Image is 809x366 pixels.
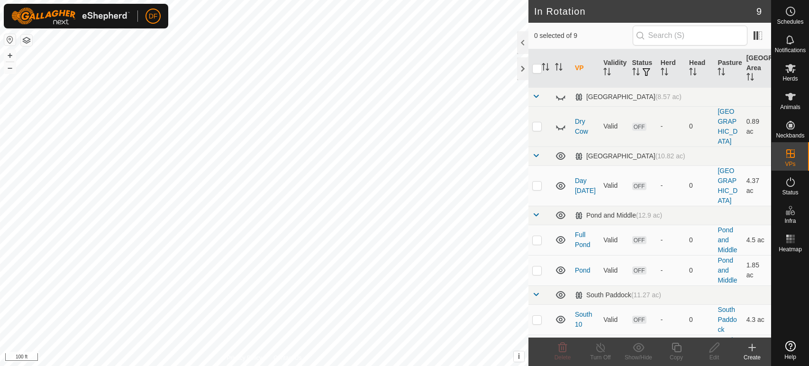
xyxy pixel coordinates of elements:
[743,106,771,146] td: 0.89 ac
[718,226,737,254] a: Pond and Middle
[619,353,657,362] div: Show/Hide
[718,306,736,333] a: South Paddock
[21,35,32,46] button: Map Layers
[534,6,756,17] h2: In Rotation
[600,225,628,255] td: Valid
[718,167,737,204] a: [GEOGRAPHIC_DATA]
[600,106,628,146] td: Valid
[636,211,662,219] span: (12.9 ac)
[655,152,685,160] span: (10.82 ac)
[685,49,714,88] th: Head
[633,26,747,46] input: Search (S)
[554,354,571,361] span: Delete
[657,49,685,88] th: Herd
[661,265,682,275] div: -
[718,69,725,77] p-sorticon: Activate to sort
[11,8,130,25] img: Gallagher Logo
[632,316,646,324] span: OFF
[782,76,798,82] span: Herds
[575,211,662,220] div: Pond and Middle
[743,255,771,285] td: 1.85 ac
[782,190,798,195] span: Status
[685,106,714,146] td: 0
[600,165,628,206] td: Valid
[779,247,802,252] span: Heatmap
[518,352,520,360] span: i
[661,121,682,131] div: -
[785,161,795,167] span: VPs
[661,315,682,325] div: -
[685,165,714,206] td: 0
[689,69,697,77] p-sorticon: Activate to sort
[4,62,16,73] button: –
[714,49,742,88] th: Pasture
[632,182,646,190] span: OFF
[661,235,682,245] div: -
[733,353,771,362] div: Create
[514,351,524,362] button: i
[661,69,668,77] p-sorticon: Activate to sort
[695,353,733,362] div: Edit
[776,133,804,138] span: Neckbands
[575,177,596,194] a: Day [DATE]
[685,335,714,365] td: 0
[575,93,682,101] div: [GEOGRAPHIC_DATA]
[575,231,591,248] a: Full Pond
[772,337,809,364] a: Help
[582,353,619,362] div: Turn Off
[4,34,16,46] button: Reset Map
[784,218,796,224] span: Infra
[632,266,646,274] span: OFF
[555,64,563,72] p-sorticon: Activate to sort
[4,50,16,61] button: +
[632,123,646,131] span: OFF
[575,311,592,328] a: South 10
[149,11,158,21] span: DF
[685,225,714,255] td: 0
[632,69,640,77] p-sorticon: Activate to sort
[575,266,591,274] a: Pond
[227,354,262,362] a: Privacy Policy
[603,69,611,77] p-sorticon: Activate to sort
[655,93,682,101] span: (8.57 ac)
[631,291,661,299] span: (11.27 ac)
[756,4,762,18] span: 9
[743,49,771,88] th: [GEOGRAPHIC_DATA] Area
[743,335,771,365] td: 4.27 ac
[743,304,771,335] td: 4.3 ac
[628,49,657,88] th: Status
[775,47,806,53] span: Notifications
[600,335,628,365] td: Valid
[685,255,714,285] td: 0
[718,108,737,145] a: [GEOGRAPHIC_DATA]
[534,31,633,41] span: 0 selected of 9
[746,74,754,82] p-sorticon: Activate to sort
[780,104,800,110] span: Animals
[657,353,695,362] div: Copy
[575,152,685,160] div: [GEOGRAPHIC_DATA]
[661,181,682,191] div: -
[718,256,737,284] a: Pond and Middle
[600,255,628,285] td: Valid
[571,49,600,88] th: VP
[600,304,628,335] td: Valid
[743,165,771,206] td: 4.37 ac
[273,354,301,362] a: Contact Us
[600,49,628,88] th: Validity
[542,64,549,72] p-sorticon: Activate to sort
[777,19,803,25] span: Schedules
[575,118,588,135] a: Dry Cow
[632,236,646,244] span: OFF
[685,304,714,335] td: 0
[575,291,661,299] div: South Paddock
[743,225,771,255] td: 4.5 ac
[784,354,796,360] span: Help
[718,336,736,364] a: South Paddock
